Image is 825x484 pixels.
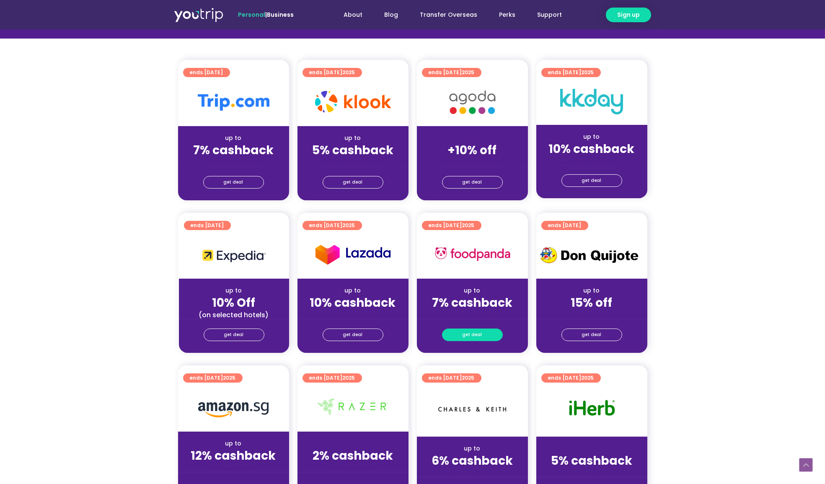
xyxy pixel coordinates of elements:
[186,311,282,319] div: (on selected hotels)
[422,373,481,383] a: ends [DATE]2025
[432,453,513,469] strong: 6% cashback
[343,222,355,229] span: 2025
[309,373,355,383] span: ends [DATE]
[541,373,601,383] a: ends [DATE]2025
[224,176,243,188] span: get deal
[549,141,635,157] strong: 10% cashback
[224,329,244,341] span: get deal
[543,311,641,319] div: (for stays only)
[527,7,573,23] a: Support
[424,444,521,453] div: up to
[343,69,355,76] span: 2025
[462,374,475,381] span: 2025
[543,157,641,166] div: (for stays only)
[463,176,482,188] span: get deal
[343,374,355,381] span: 2025
[442,176,503,189] a: get deal
[203,176,264,189] a: get deal
[374,7,409,23] a: Blog
[212,295,256,311] strong: 10% Off
[432,295,512,311] strong: 7% cashback
[193,142,274,158] strong: 7% cashback
[238,10,294,19] span: |
[424,468,521,477] div: (for stays only)
[548,221,582,230] span: ends [DATE]
[186,286,282,295] div: up to
[543,132,641,141] div: up to
[462,222,475,229] span: 2025
[343,176,363,188] span: get deal
[424,311,521,319] div: (for stays only)
[582,329,602,341] span: get deal
[185,463,282,472] div: (for stays only)
[448,142,497,158] strong: +10% off
[191,448,276,464] strong: 12% cashback
[312,142,393,158] strong: 5% cashback
[409,7,489,23] a: Transfer Overseas
[561,329,622,341] a: get deal
[543,444,641,453] div: up to
[238,10,266,19] span: Personal
[442,329,503,341] a: get deal
[571,295,613,311] strong: 15% off
[333,7,374,23] a: About
[267,10,294,19] a: Business
[304,311,402,319] div: (for stays only)
[543,286,641,295] div: up to
[429,373,475,383] span: ends [DATE]
[617,10,640,19] span: Sign up
[191,221,224,230] span: ends [DATE]
[543,468,641,477] div: (for stays only)
[548,68,594,77] span: ends [DATE]
[582,69,594,76] span: 2025
[183,68,230,77] a: ends [DATE]
[304,286,402,295] div: up to
[422,221,481,230] a: ends [DATE]2025
[548,373,594,383] span: ends [DATE]
[185,439,282,448] div: up to
[582,374,594,381] span: 2025
[541,68,601,77] a: ends [DATE]2025
[304,134,402,142] div: up to
[304,158,402,167] div: (for stays only)
[184,221,231,230] a: ends [DATE]
[551,453,632,469] strong: 5% cashback
[541,221,588,230] a: ends [DATE]
[223,374,236,381] span: 2025
[463,329,482,341] span: get deal
[323,176,383,189] a: get deal
[429,221,475,230] span: ends [DATE]
[309,68,355,77] span: ends [DATE]
[190,373,236,383] span: ends [DATE]
[303,68,362,77] a: ends [DATE]2025
[424,286,521,295] div: up to
[343,329,363,341] span: get deal
[313,448,393,464] strong: 2% cashback
[606,8,651,22] a: Sign up
[561,174,622,187] a: get deal
[185,134,282,142] div: up to
[582,175,602,186] span: get deal
[304,463,402,472] div: (for stays only)
[462,69,475,76] span: 2025
[190,68,223,77] span: ends [DATE]
[429,68,475,77] span: ends [DATE]
[183,373,243,383] a: ends [DATE]2025
[204,329,264,341] a: get deal
[323,329,383,341] a: get deal
[424,158,521,167] div: (for stays only)
[317,7,573,23] nav: Menu
[310,295,396,311] strong: 10% cashback
[303,221,362,230] a: ends [DATE]2025
[465,134,480,142] span: up to
[185,158,282,167] div: (for stays only)
[309,221,355,230] span: ends [DATE]
[303,373,362,383] a: ends [DATE]2025
[489,7,527,23] a: Perks
[304,439,402,448] div: up to
[422,68,481,77] a: ends [DATE]2025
